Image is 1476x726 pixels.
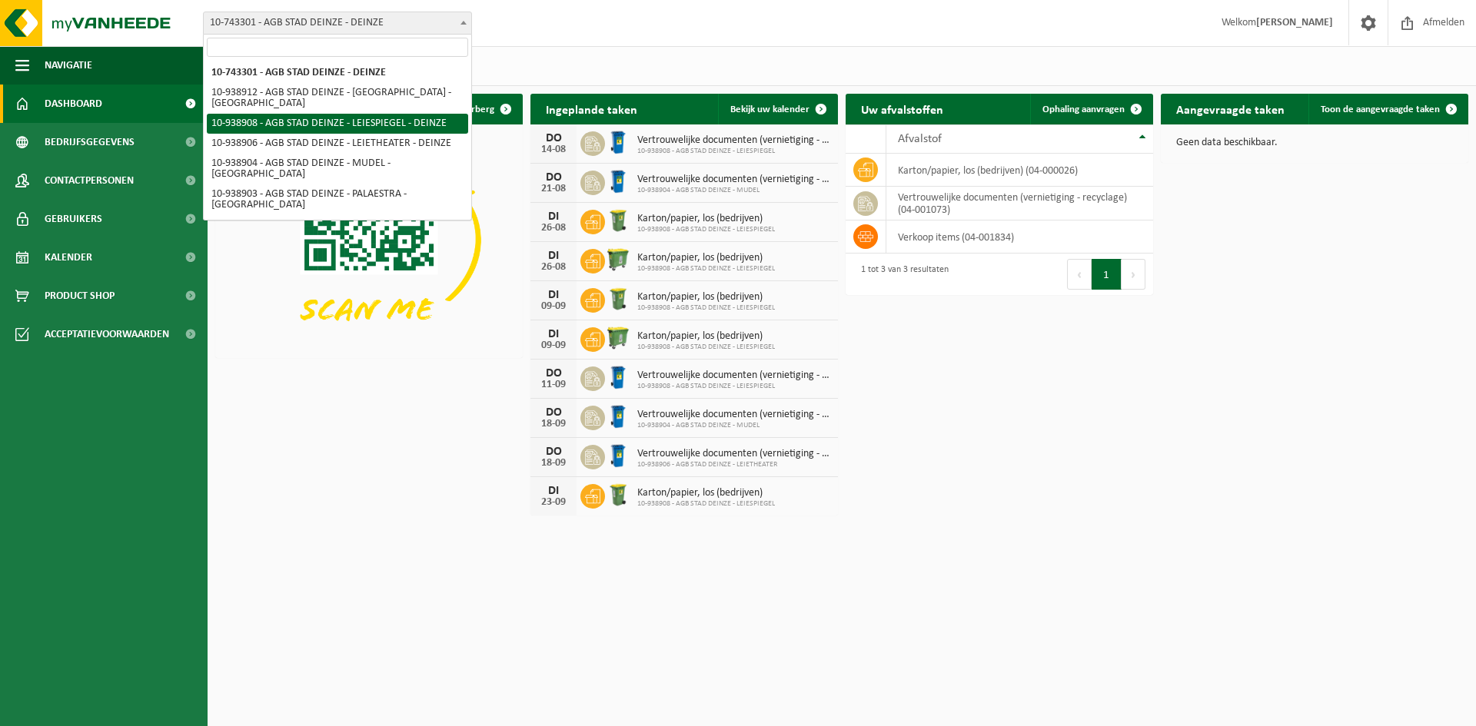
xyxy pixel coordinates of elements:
[637,174,830,186] span: Vertrouwelijke documenten (vernietiging - recyclage)
[898,133,942,145] span: Afvalstof
[538,184,569,194] div: 21-08
[215,124,523,355] img: Download de VHEPlus App
[637,264,775,273] span: 10-938908 - AGB STAD DEINZE - LEIESPIEGEL
[605,443,631,469] img: WB-0240-HPE-BE-09
[637,225,775,234] span: 10-938908 - AGB STAD DEINZE - LEIESPIEGEL
[605,207,631,234] img: WB-0240-HPE-GN-51
[1256,17,1333,28] strong: [PERSON_NAME]
[538,223,569,234] div: 26-08
[637,252,775,264] span: Karton/papier, los (bedrijven)
[637,382,830,391] span: 10-938908 - AGB STAD DEINZE - LEIESPIEGEL
[637,370,830,382] span: Vertrouwelijke documenten (vernietiging - recyclage)
[1030,94,1152,124] a: Ophaling aanvragen
[637,343,775,352] span: 10-938908 - AGB STAD DEINZE - LEIESPIEGEL
[605,364,631,390] img: WB-0240-HPE-BE-09
[1122,259,1145,290] button: Next
[1161,94,1300,124] h2: Aangevraagde taken
[1176,138,1453,148] p: Geen data beschikbaar.
[538,289,569,301] div: DI
[45,315,169,353] span: Acceptatievoorwaarden
[1321,104,1440,114] span: Toon de aangevraagde taken
[45,200,102,238] span: Gebruikers
[207,154,468,184] li: 10-938904 - AGB STAD DEINZE - MUDEL - [GEOGRAPHIC_DATA]
[538,419,569,429] div: 18-09
[538,446,569,458] div: DO
[538,406,569,419] div: DO
[203,12,472,35] span: 10-743301 - AGB STAD DEINZE - DEINZE
[204,12,471,34] span: 10-743301 - AGB STAD DEINZE - DEINZE
[637,487,775,499] span: Karton/papier, los (bedrijven)
[538,132,569,144] div: DO
[538,497,569,508] div: 23-09
[886,154,1153,187] td: karton/papier, los (bedrijven) (04-000026)
[1308,94,1467,124] a: Toon de aangevraagde taken
[538,328,569,340] div: DI
[538,458,569,469] div: 18-09
[637,421,830,430] span: 10-938904 - AGB STAD DEINZE - MUDEL
[538,144,569,155] div: 14-08
[207,83,468,114] li: 10-938912 - AGB STAD DEINZE - [GEOGRAPHIC_DATA] - [GEOGRAPHIC_DATA]
[637,134,830,147] span: Vertrouwelijke documenten (vernietiging - recyclage)
[538,367,569,380] div: DO
[637,499,775,509] span: 10-938908 - AGB STAD DEINZE - LEIESPIEGEL
[637,147,830,156] span: 10-938908 - AGB STAD DEINZE - LEIESPIEGEL
[207,63,468,83] li: 10-743301 - AGB STAD DEINZE - DEINZE
[637,213,775,225] span: Karton/papier, los (bedrijven)
[538,301,569,312] div: 09-09
[45,85,102,123] span: Dashboard
[1042,104,1125,114] span: Ophaling aanvragen
[605,325,631,351] img: WB-0770-HPE-GN-51
[605,286,631,312] img: WB-0240-HPE-GN-51
[207,215,468,235] li: 10-938828 - STAD DEINZE-RAC - DEINZE
[207,184,468,215] li: 10-938903 - AGB STAD DEINZE - PALAESTRA - [GEOGRAPHIC_DATA]
[538,340,569,351] div: 09-09
[853,257,949,291] div: 1 tot 3 van 3 resultaten
[1067,259,1092,290] button: Previous
[605,482,631,508] img: WB-0240-HPE-GN-51
[637,303,775,313] span: 10-938908 - AGB STAD DEINZE - LEIESPIEGEL
[637,291,775,303] span: Karton/papier, los (bedrijven)
[45,123,135,161] span: Bedrijfsgegevens
[45,277,115,315] span: Product Shop
[45,238,92,277] span: Kalender
[886,220,1153,254] td: verkoop items (04-001834)
[886,187,1153,220] td: vertrouwelijke documenten (vernietiging - recyclage) (04-001073)
[448,94,521,124] button: Verberg
[45,161,134,200] span: Contactpersonen
[637,186,830,195] span: 10-938904 - AGB STAD DEINZE - MUDEL
[207,134,468,154] li: 10-938906 - AGB STAD DEINZE - LEIETHEATER - DEINZE
[718,94,836,124] a: Bekijk uw kalender
[45,46,92,85] span: Navigatie
[530,94,653,124] h2: Ingeplande taken
[538,211,569,223] div: DI
[605,403,631,429] img: WB-0240-HPE-BE-09
[538,262,569,273] div: 26-08
[538,171,569,184] div: DO
[1092,259,1122,290] button: 1
[538,485,569,497] div: DI
[637,409,830,421] span: Vertrouwelijke documenten (vernietiging - recyclage)
[605,129,631,155] img: WB-0240-HPE-BE-09
[207,114,468,134] li: 10-938908 - AGB STAD DEINZE - LEIESPIEGEL - DEINZE
[637,460,830,469] span: 10-938906 - AGB STAD DEINZE - LEIETHEATER
[460,104,494,114] span: Verberg
[637,448,830,460] span: Vertrouwelijke documenten (vernietiging - recyclage)
[538,250,569,262] div: DI
[637,330,775,343] span: Karton/papier, los (bedrijven)
[605,247,631,273] img: WB-0770-HPE-GN-51
[730,104,809,114] span: Bekijk uw kalender
[538,380,569,390] div: 11-09
[605,168,631,194] img: WB-0240-HPE-BE-09
[846,94,959,124] h2: Uw afvalstoffen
